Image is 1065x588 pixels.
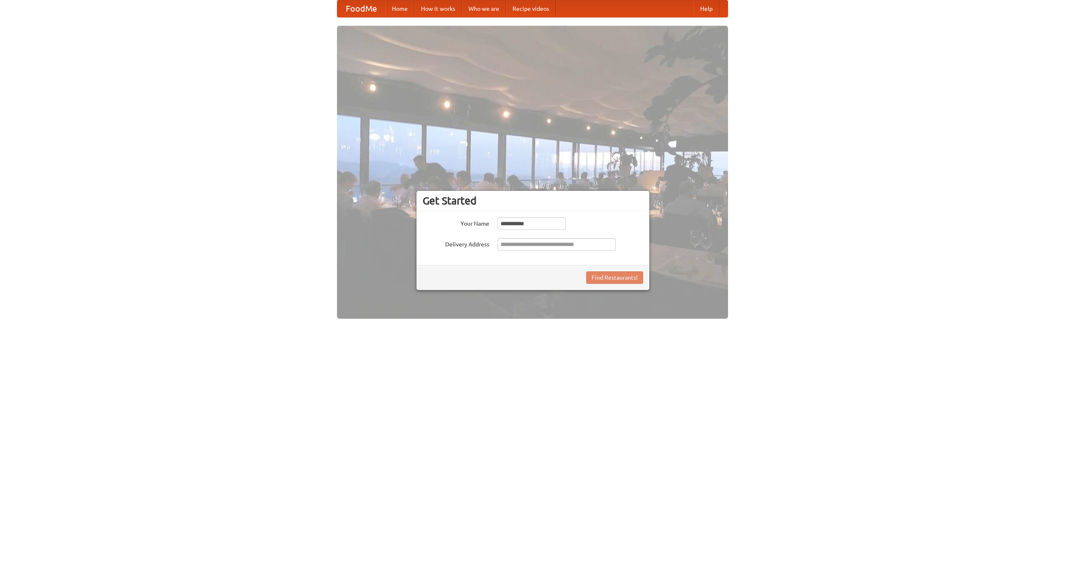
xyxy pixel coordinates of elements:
a: Recipe videos [506,0,556,17]
a: Help [693,0,719,17]
a: FoodMe [337,0,385,17]
label: Your Name [423,217,489,228]
a: Home [385,0,414,17]
h3: Get Started [423,194,643,207]
label: Delivery Address [423,238,489,248]
a: How it works [414,0,462,17]
a: Who we are [462,0,506,17]
button: Find Restaurants! [586,271,643,284]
